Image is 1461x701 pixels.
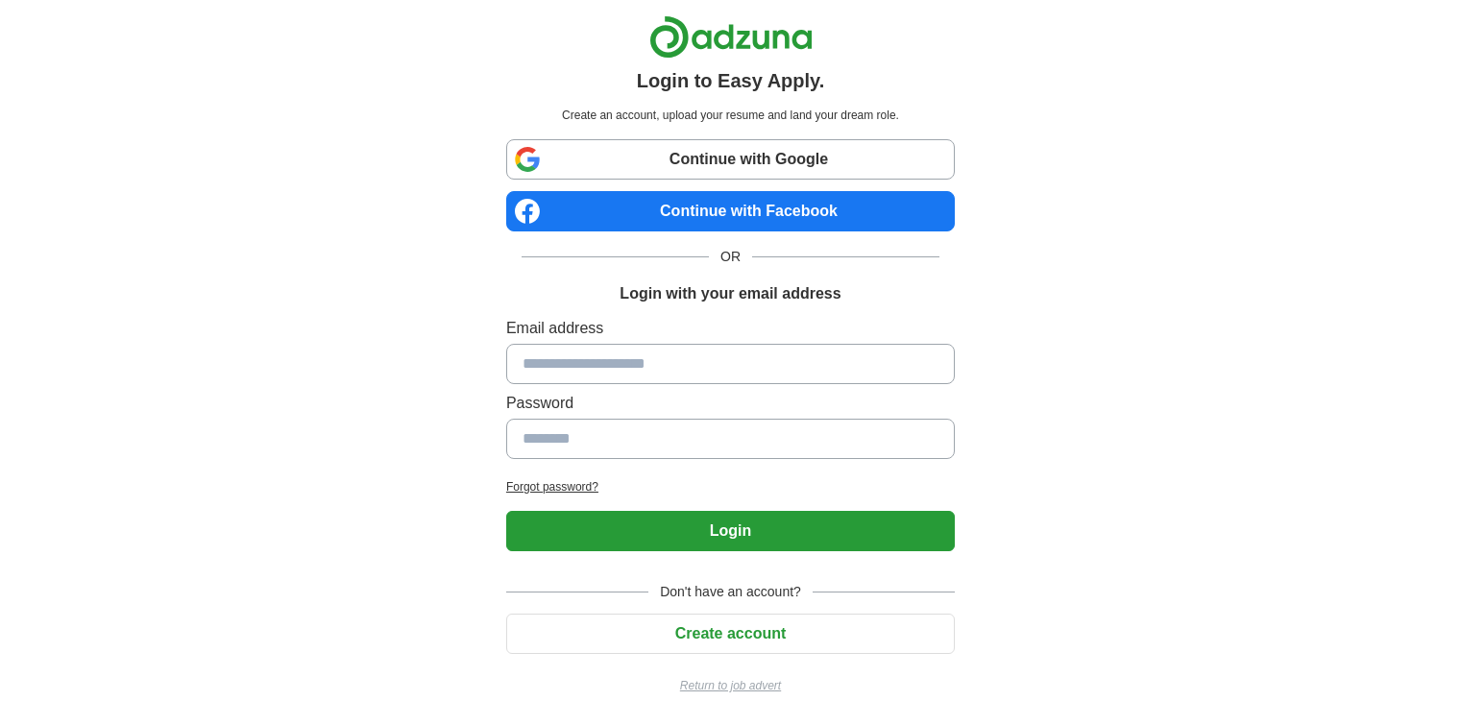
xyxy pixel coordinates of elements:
[620,282,840,305] h1: Login with your email address
[709,247,752,267] span: OR
[506,614,955,654] button: Create account
[506,191,955,231] a: Continue with Facebook
[637,66,825,95] h1: Login to Easy Apply.
[506,625,955,641] a: Create account
[506,139,955,180] a: Continue with Google
[506,392,955,415] label: Password
[506,677,955,694] a: Return to job advert
[506,317,955,340] label: Email address
[506,478,955,496] a: Forgot password?
[648,582,813,602] span: Don't have an account?
[649,15,813,59] img: Adzuna logo
[506,511,955,551] button: Login
[510,107,951,124] p: Create an account, upload your resume and land your dream role.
